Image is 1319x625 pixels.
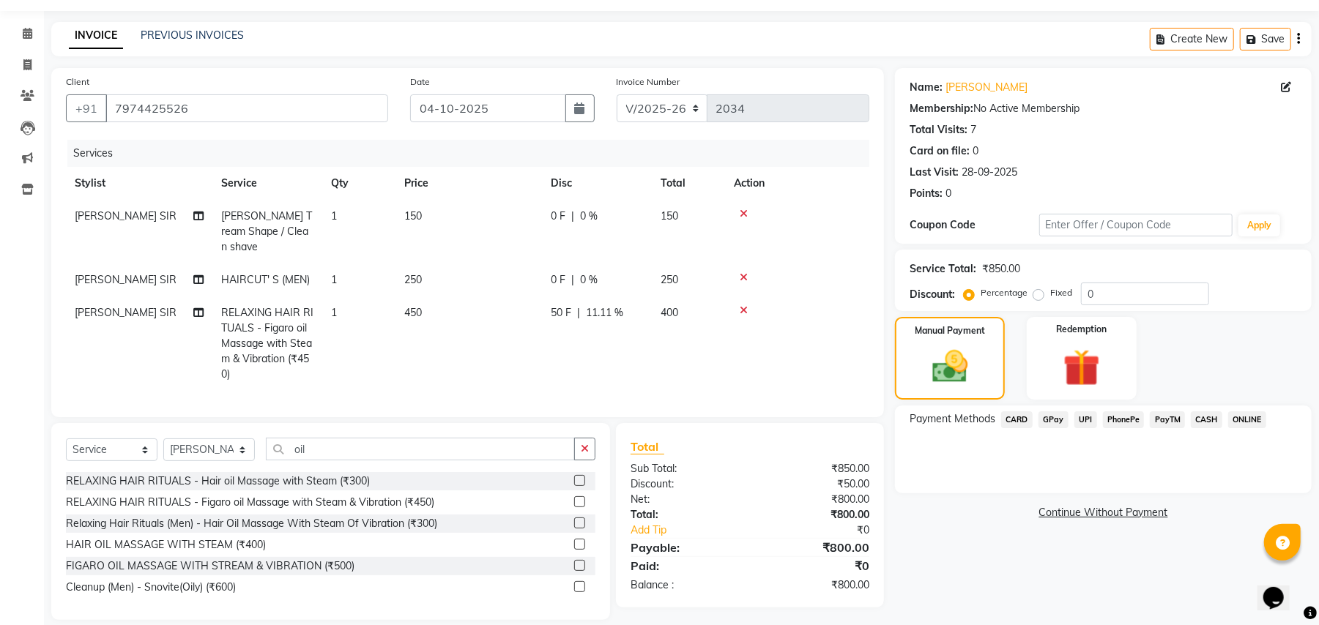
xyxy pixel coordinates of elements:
div: Cleanup (Men) - Snovite(Oily) (₹600) [66,580,236,595]
label: Fixed [1050,286,1072,299]
div: Sub Total: [620,461,750,476]
div: Discount: [910,287,955,302]
div: 0 [945,186,951,201]
div: FIGARO OIL MASSAGE WITH STREAM & VIBRATION (₹500) [66,558,354,574]
label: Manual Payment [915,324,985,337]
span: | [571,272,574,288]
button: Create New [1150,28,1234,50]
div: Net: [620,492,750,507]
div: Discount: [620,476,750,492]
div: Relaxing Hair Rituals (Men) - Hair Oil Massage With Steam Of Vibration (₹300) [66,516,437,531]
span: | [577,305,580,321]
div: 0 [973,143,978,159]
div: Balance : [620,577,750,593]
span: CASH [1191,411,1222,428]
span: 450 [404,306,422,319]
div: Points: [910,186,943,201]
button: Apply [1238,214,1280,236]
div: ₹850.00 [750,461,880,476]
span: 1 [331,209,337,222]
span: 0 F [551,272,565,288]
span: | [571,209,574,224]
span: HAIRCUT' S (MEN) [221,273,310,286]
div: HAIR OIL MASSAGE WITH STEAM (₹400) [66,537,266,553]
span: Payment Methods [910,411,995,427]
th: Service [212,167,322,200]
a: Add Tip [620,523,772,538]
th: Total [652,167,725,200]
label: Percentage [981,286,1028,299]
th: Price [395,167,542,200]
div: ₹50.00 [750,476,880,492]
div: Last Visit: [910,165,959,180]
span: 1 [331,273,337,286]
span: [PERSON_NAME] Tream Shape / Clean shave [221,209,312,253]
span: RELAXING HAIR RITUALS - Figaro oil Massage with Steam & Vibration (₹450) [221,306,313,381]
input: Search or Scan [266,438,575,460]
button: +91 [66,94,107,122]
th: Qty [322,167,395,200]
div: No Active Membership [910,101,1297,116]
span: 11.11 % [586,305,623,321]
div: Coupon Code [910,217,1039,233]
input: Enter Offer / Coupon Code [1039,214,1233,236]
div: Membership: [910,101,973,116]
input: Search by Name/Mobile/Email/Code [105,94,388,122]
a: [PERSON_NAME] [945,80,1028,95]
a: INVOICE [69,23,123,49]
div: Total Visits: [910,122,967,138]
div: RELAXING HAIR RITUALS - Hair oil Massage with Steam (₹300) [66,474,370,489]
span: CARD [1001,411,1033,428]
div: ₹0 [772,523,880,538]
a: Continue Without Payment [898,505,1309,520]
label: Invoice Number [617,75,680,89]
label: Date [410,75,430,89]
span: 1 [331,306,337,319]
span: GPay [1039,411,1069,428]
span: PayTM [1150,411,1185,428]
div: Paid: [620,557,750,575]
span: [PERSON_NAME] SIR [75,306,177,319]
div: ₹800.00 [750,492,880,507]
div: ₹0 [750,557,880,575]
span: 0 F [551,209,565,224]
span: 0 % [580,272,598,288]
span: Total [631,439,664,454]
iframe: chat widget [1257,566,1304,610]
span: ONLINE [1228,411,1266,428]
div: Name: [910,80,943,95]
img: _cash.svg [921,346,979,387]
div: Payable: [620,539,750,556]
div: 28-09-2025 [962,165,1017,180]
label: Redemption [1056,323,1107,336]
div: ₹850.00 [982,261,1020,277]
span: 400 [661,306,678,319]
button: Save [1240,28,1291,50]
div: ₹800.00 [750,539,880,556]
span: 250 [661,273,678,286]
img: _gift.svg [1052,345,1112,391]
span: UPI [1074,411,1097,428]
th: Disc [542,167,652,200]
span: 0 % [580,209,598,224]
span: 50 F [551,305,571,321]
div: Services [67,140,880,167]
th: Action [725,167,869,200]
span: [PERSON_NAME] SIR [75,209,177,222]
span: [PERSON_NAME] SIR [75,273,177,286]
div: Service Total: [910,261,976,277]
div: Total: [620,507,750,523]
label: Client [66,75,89,89]
a: PREVIOUS INVOICES [141,29,244,42]
div: ₹800.00 [750,507,880,523]
span: 250 [404,273,422,286]
th: Stylist [66,167,212,200]
div: Card on file: [910,143,970,159]
div: RELAXING HAIR RITUALS - Figaro oil Massage with Steam & Vibration (₹450) [66,495,434,510]
span: 150 [661,209,678,222]
div: ₹800.00 [750,577,880,593]
span: 150 [404,209,422,222]
div: 7 [970,122,976,138]
span: PhonePe [1103,411,1145,428]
